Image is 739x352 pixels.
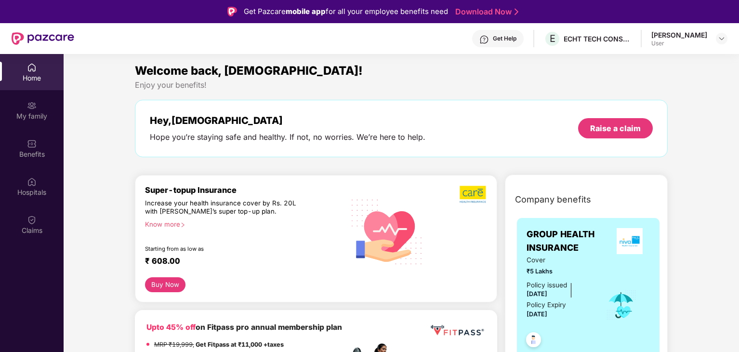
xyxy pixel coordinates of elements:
a: Download Now [455,7,515,17]
b: on Fitpass pro annual membership plan [146,323,342,332]
img: New Pazcare Logo [12,32,74,45]
strong: mobile app [286,7,326,16]
del: MRP ₹19,999, [154,341,194,348]
span: Cover [527,255,593,265]
div: Super-topup Insurance [145,185,344,195]
img: svg+xml;base64,PHN2ZyB4bWxucz0iaHR0cDovL3d3dy53My5vcmcvMjAwMC9zdmciIHhtbG5zOnhsaW5rPSJodHRwOi8vd3... [344,188,430,275]
span: [DATE] [527,311,547,318]
button: Buy Now [145,277,186,292]
span: ₹5 Lakhs [527,267,593,276]
img: svg+xml;base64,PHN2ZyBpZD0iQmVuZWZpdHMiIHhtbG5zPSJodHRwOi8vd3d3LnczLm9yZy8yMDAwL3N2ZyIgd2lkdGg9Ij... [27,139,37,149]
div: User [651,40,707,47]
img: svg+xml;base64,PHN2ZyBpZD0iSGVscC0zMngzMiIgeG1sbnM9Imh0dHA6Ly93d3cudzMub3JnLzIwMDAvc3ZnIiB3aWR0aD... [479,35,489,44]
div: Get Pazcare for all your employee benefits need [244,6,448,17]
img: svg+xml;base64,PHN2ZyBpZD0iSG9zcGl0YWxzIiB4bWxucz0iaHR0cDovL3d3dy53My5vcmcvMjAwMC9zdmciIHdpZHRoPS... [27,177,37,187]
img: Logo [227,7,237,16]
div: Policy Expiry [527,300,566,310]
div: Increase your health insurance cover by Rs. 20L with [PERSON_NAME]’s super top-up plan. [145,199,303,217]
img: insurerLogo [617,228,643,254]
div: Hey, [DEMOGRAPHIC_DATA] [150,115,425,126]
img: svg+xml;base64,PHN2ZyBpZD0iRHJvcGRvd24tMzJ4MzIiIHhtbG5zPSJodHRwOi8vd3d3LnczLm9yZy8yMDAwL3N2ZyIgd2... [718,35,726,42]
img: b5dec4f62d2307b9de63beb79f102df3.png [460,185,487,203]
span: right [180,222,185,228]
div: Raise a claim [590,123,641,134]
strong: Get Fitpass at ₹11,000 +taxes [196,341,284,348]
img: Stroke [515,7,518,17]
img: svg+xml;base64,PHN2ZyB3aWR0aD0iMjAiIGhlaWdodD0iMjAiIHZpZXdCb3g9IjAgMCAyMCAyMCIgZmlsbD0ibm9uZSIgeG... [27,101,37,110]
span: GROUP HEALTH INSURANCE [527,228,609,255]
div: Know more [145,220,339,227]
div: ECHT TECH CONSULTANCY SERVICES PRIVATE LIMITED [564,34,631,43]
img: svg+xml;base64,PHN2ZyBpZD0iSG9tZSIgeG1sbnM9Imh0dHA6Ly93d3cudzMub3JnLzIwMDAvc3ZnIiB3aWR0aD0iMjAiIG... [27,63,37,72]
img: fppp.png [429,322,485,339]
div: [PERSON_NAME] [651,30,707,40]
div: Policy issued [527,280,567,290]
img: svg+xml;base64,PHN2ZyBpZD0iQ2xhaW0iIHhtbG5zPSJodHRwOi8vd3d3LnczLm9yZy8yMDAwL3N2ZyIgd2lkdGg9IjIwIi... [27,215,37,225]
div: Starting from as low as [145,245,304,252]
span: Welcome back, [DEMOGRAPHIC_DATA]! [135,64,363,78]
b: Upto 45% off [146,323,196,332]
span: E [550,33,555,44]
div: Enjoy your benefits! [135,80,668,90]
span: Company benefits [515,193,591,206]
img: icon [606,289,637,321]
span: [DATE] [527,290,547,298]
div: ₹ 608.00 [145,256,335,268]
div: Hope you’re staying safe and healthy. If not, no worries. We’re here to help. [150,132,425,142]
div: Get Help [493,35,516,42]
